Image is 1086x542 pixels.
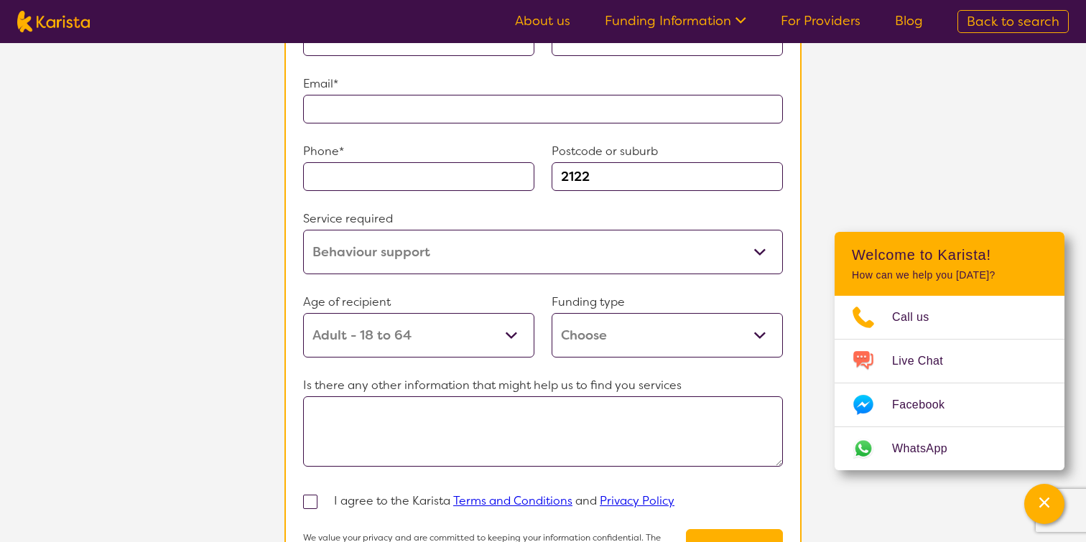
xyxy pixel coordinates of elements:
p: Email* [303,73,783,95]
p: Phone* [303,141,534,162]
a: For Providers [781,12,860,29]
p: Age of recipient [303,291,534,313]
p: Is there any other information that might help us to find you services [303,375,783,396]
span: Live Chat [892,350,960,372]
a: Terms and Conditions [453,493,572,508]
a: Privacy Policy [600,493,674,508]
span: WhatsApp [892,438,965,459]
div: Channel Menu [835,232,1064,470]
a: Blog [895,12,923,29]
span: Facebook [892,394,962,416]
span: Back to search [967,13,1059,30]
p: Funding type [552,291,783,313]
ul: Choose channel [835,296,1064,470]
a: About us [515,12,570,29]
p: Service required [303,208,783,230]
span: Call us [892,307,947,328]
a: Web link opens in a new tab. [835,427,1064,470]
p: How can we help you [DATE]? [852,269,1047,281]
a: Back to search [957,10,1069,33]
p: I agree to the Karista and [334,490,674,512]
h2: Welcome to Karista! [852,246,1047,263]
button: Channel Menu [1024,484,1064,524]
a: Funding Information [605,12,746,29]
img: Karista logo [17,11,90,32]
p: Postcode or suburb [552,141,783,162]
